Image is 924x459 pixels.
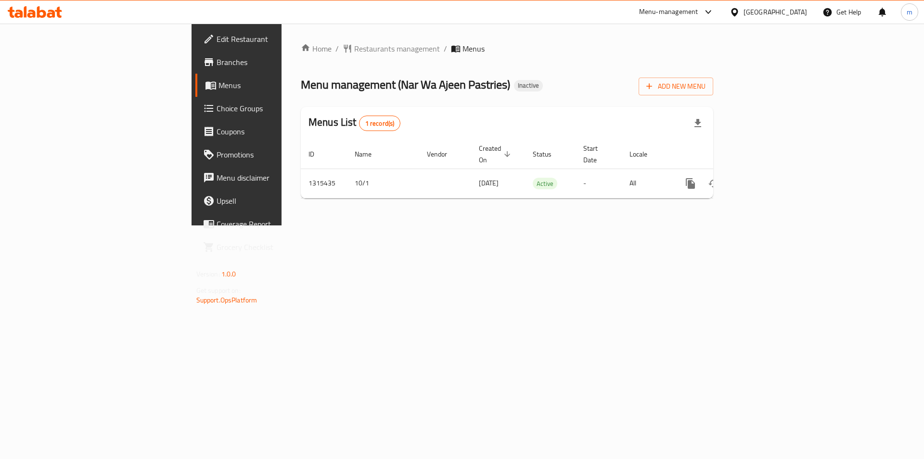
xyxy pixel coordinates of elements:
[301,43,713,54] nav: breadcrumb
[355,148,384,160] span: Name
[217,103,338,114] span: Choice Groups
[702,172,725,195] button: Change Status
[217,56,338,68] span: Branches
[217,241,338,253] span: Grocery Checklist
[462,43,485,54] span: Menus
[195,236,346,259] a: Grocery Checklist
[671,140,779,169] th: Actions
[217,172,338,184] span: Menu disclaimer
[629,148,660,160] span: Locale
[679,172,702,195] button: more
[514,81,543,90] span: Inactive
[195,27,346,51] a: Edit Restaurant
[196,284,241,297] span: Get support on:
[907,7,912,17] span: m
[479,143,513,166] span: Created On
[195,189,346,212] a: Upsell
[686,112,709,135] div: Export file
[479,177,499,189] span: [DATE]
[195,143,346,166] a: Promotions
[622,169,671,198] td: All
[354,43,440,54] span: Restaurants management
[221,268,236,280] span: 1.0.0
[744,7,807,17] div: [GEOGRAPHIC_DATA]
[217,218,338,230] span: Coverage Report
[195,120,346,143] a: Coupons
[218,79,338,91] span: Menus
[195,97,346,120] a: Choice Groups
[217,126,338,137] span: Coupons
[646,80,706,92] span: Add New Menu
[343,43,440,54] a: Restaurants management
[195,51,346,74] a: Branches
[301,74,510,95] span: Menu management ( Nar Wa Ajeen Pastries )
[639,6,698,18] div: Menu-management
[195,212,346,236] a: Coverage Report
[217,149,338,160] span: Promotions
[583,143,610,166] span: Start Date
[195,166,346,189] a: Menu disclaimer
[301,140,779,198] table: enhanced table
[359,119,400,128] span: 1 record(s)
[533,178,557,189] span: Active
[196,294,257,306] a: Support.OpsPlatform
[514,80,543,92] div: Inactive
[217,33,338,45] span: Edit Restaurant
[308,115,400,131] h2: Menus List
[576,169,622,198] td: -
[196,268,220,280] span: Version:
[195,74,346,97] a: Menus
[308,148,327,160] span: ID
[533,148,564,160] span: Status
[347,169,419,198] td: 10/1
[444,43,447,54] li: /
[639,78,713,95] button: Add New Menu
[359,116,401,131] div: Total records count
[427,148,460,160] span: Vendor
[217,195,338,207] span: Upsell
